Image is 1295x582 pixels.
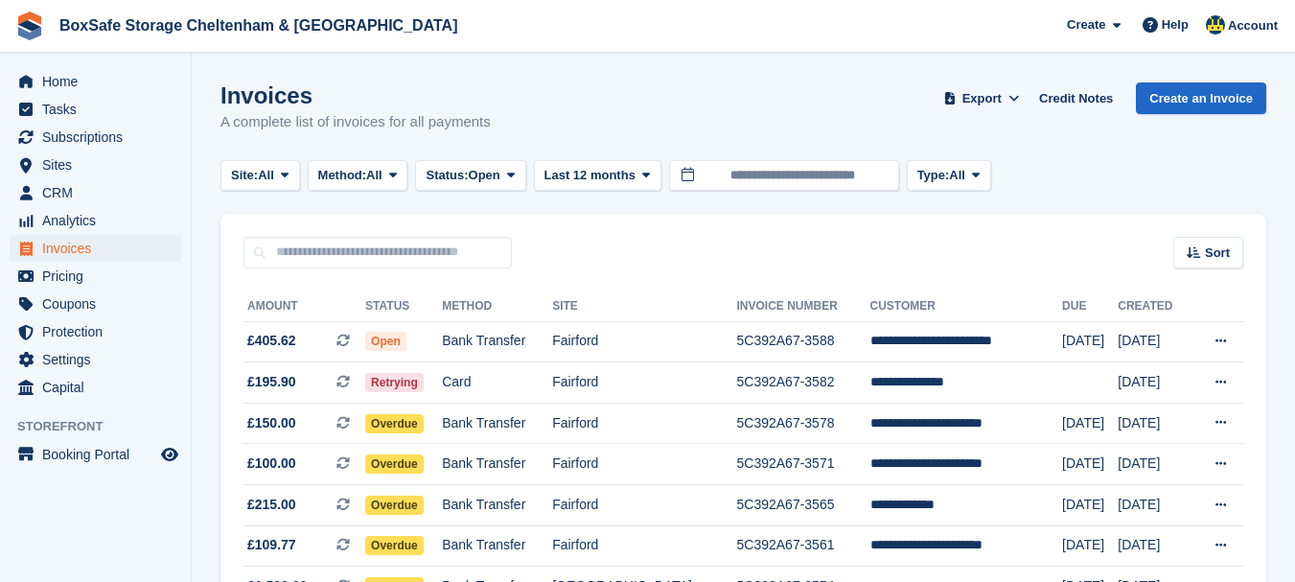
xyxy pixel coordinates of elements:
[544,166,636,185] span: Last 12 months
[365,373,424,392] span: Retrying
[42,68,157,95] span: Home
[366,166,382,185] span: All
[365,496,424,515] span: Overdue
[737,403,870,444] td: 5C392A67-3578
[1062,291,1118,322] th: Due
[1118,321,1190,362] td: [DATE]
[737,444,870,485] td: 5C392A67-3571
[231,166,258,185] span: Site:
[52,10,465,41] a: BoxSafe Storage Cheltenham & [GEOGRAPHIC_DATA]
[42,346,157,373] span: Settings
[247,413,296,433] span: £150.00
[10,68,181,95] a: menu
[10,151,181,178] a: menu
[365,454,424,474] span: Overdue
[1118,444,1190,485] td: [DATE]
[415,160,525,192] button: Status: Open
[442,403,552,444] td: Bank Transfer
[939,82,1024,114] button: Export
[10,291,181,317] a: menu
[308,160,408,192] button: Method: All
[1062,485,1118,526] td: [DATE]
[365,332,406,351] span: Open
[552,403,736,444] td: Fairford
[552,485,736,526] td: Fairford
[1031,82,1121,114] a: Credit Notes
[1067,15,1105,35] span: Create
[1062,525,1118,567] td: [DATE]
[42,291,157,317] span: Coupons
[1162,15,1189,35] span: Help
[10,207,181,234] a: menu
[442,444,552,485] td: Bank Transfer
[737,525,870,567] td: 5C392A67-3561
[42,318,157,345] span: Protection
[737,362,870,404] td: 5C392A67-3582
[552,291,736,322] th: Site
[1118,403,1190,444] td: [DATE]
[737,485,870,526] td: 5C392A67-3565
[552,444,736,485] td: Fairford
[1228,16,1278,35] span: Account
[1062,321,1118,362] td: [DATE]
[15,12,44,40] img: stora-icon-8386f47178a22dfd0bd8f6a31ec36ba5ce8667c1dd55bd0f319d3a0aa187defe.svg
[426,166,468,185] span: Status:
[1118,291,1190,322] th: Created
[1118,525,1190,567] td: [DATE]
[220,160,300,192] button: Site: All
[1205,244,1230,263] span: Sort
[220,111,491,133] p: A complete list of invoices for all payments
[42,179,157,206] span: CRM
[42,207,157,234] span: Analytics
[258,166,274,185] span: All
[442,362,552,404] td: Card
[243,291,365,322] th: Amount
[1206,15,1225,35] img: Kim Virabi
[247,372,296,392] span: £195.90
[1136,82,1266,114] a: Create an Invoice
[737,321,870,362] td: 5C392A67-3588
[442,291,552,322] th: Method
[870,291,1063,322] th: Customer
[10,318,181,345] a: menu
[552,321,736,362] td: Fairford
[552,362,736,404] td: Fairford
[17,417,191,436] span: Storefront
[247,495,296,515] span: £215.00
[1118,485,1190,526] td: [DATE]
[10,235,181,262] a: menu
[42,235,157,262] span: Invoices
[10,374,181,401] a: menu
[534,160,661,192] button: Last 12 months
[10,441,181,468] a: menu
[42,263,157,290] span: Pricing
[917,166,950,185] span: Type:
[552,525,736,567] td: Fairford
[907,160,991,192] button: Type: All
[10,179,181,206] a: menu
[1118,362,1190,404] td: [DATE]
[10,124,181,151] a: menu
[247,535,296,555] span: £109.77
[247,331,296,351] span: £405.62
[442,485,552,526] td: Bank Transfer
[318,166,367,185] span: Method:
[42,96,157,123] span: Tasks
[42,151,157,178] span: Sites
[10,346,181,373] a: menu
[365,536,424,555] span: Overdue
[158,443,181,466] a: Preview store
[365,291,442,322] th: Status
[469,166,500,185] span: Open
[442,525,552,567] td: Bank Transfer
[10,263,181,290] a: menu
[1062,444,1118,485] td: [DATE]
[949,166,965,185] span: All
[247,454,296,474] span: £100.00
[737,291,870,322] th: Invoice Number
[1062,403,1118,444] td: [DATE]
[42,124,157,151] span: Subscriptions
[220,82,491,108] h1: Invoices
[365,414,424,433] span: Overdue
[442,321,552,362] td: Bank Transfer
